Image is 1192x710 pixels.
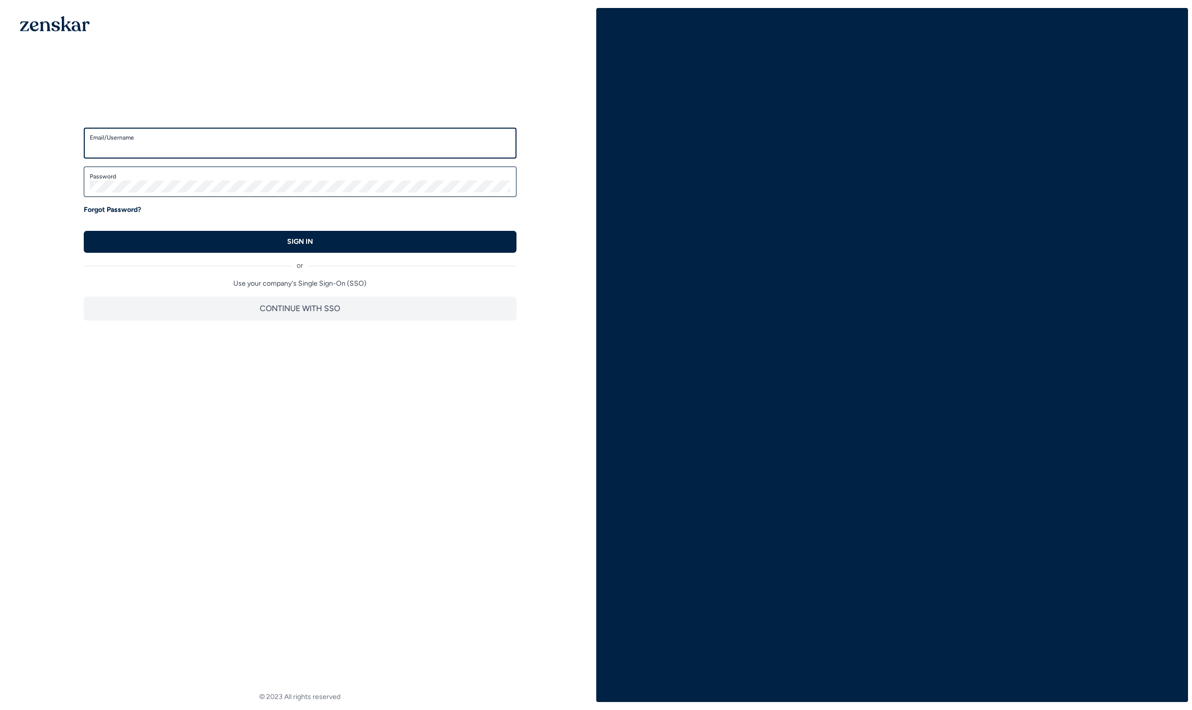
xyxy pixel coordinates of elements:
[4,692,596,702] footer: © 2023 All rights reserved
[90,173,511,180] label: Password
[287,237,313,247] p: SIGN IN
[84,253,516,271] div: or
[90,134,511,142] label: Email/Username
[20,16,90,31] img: 1OGAJ2xQqyY4LXKgY66KYq0eOWRCkrZdAb3gUhuVAqdWPZE9SRJmCz+oDMSn4zDLXe31Ii730ItAGKgCKgCCgCikA4Av8PJUP...
[84,279,516,289] p: Use your company's Single Sign-On (SSO)
[84,231,516,253] button: SIGN IN
[84,205,141,215] a: Forgot Password?
[84,297,516,321] button: CONTINUE WITH SSO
